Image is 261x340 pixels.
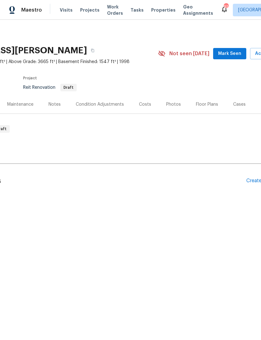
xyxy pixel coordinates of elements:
[23,85,77,90] span: Reit Renovation
[60,7,73,13] span: Visits
[233,101,246,108] div: Cases
[61,86,76,89] span: Draft
[49,101,61,108] div: Notes
[213,48,246,60] button: Mark Seen
[139,101,151,108] div: Costs
[166,101,181,108] div: Photos
[7,101,33,108] div: Maintenance
[107,4,123,16] span: Work Orders
[23,76,37,80] span: Project
[87,45,98,56] button: Copy Address
[218,50,241,58] span: Mark Seen
[130,8,144,12] span: Tasks
[21,7,42,13] span: Maestro
[183,4,213,16] span: Geo Assignments
[76,101,124,108] div: Condition Adjustments
[80,7,100,13] span: Projects
[224,4,228,10] div: 92
[151,7,176,13] span: Properties
[169,50,209,57] span: Not seen [DATE]
[196,101,218,108] div: Floor Plans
